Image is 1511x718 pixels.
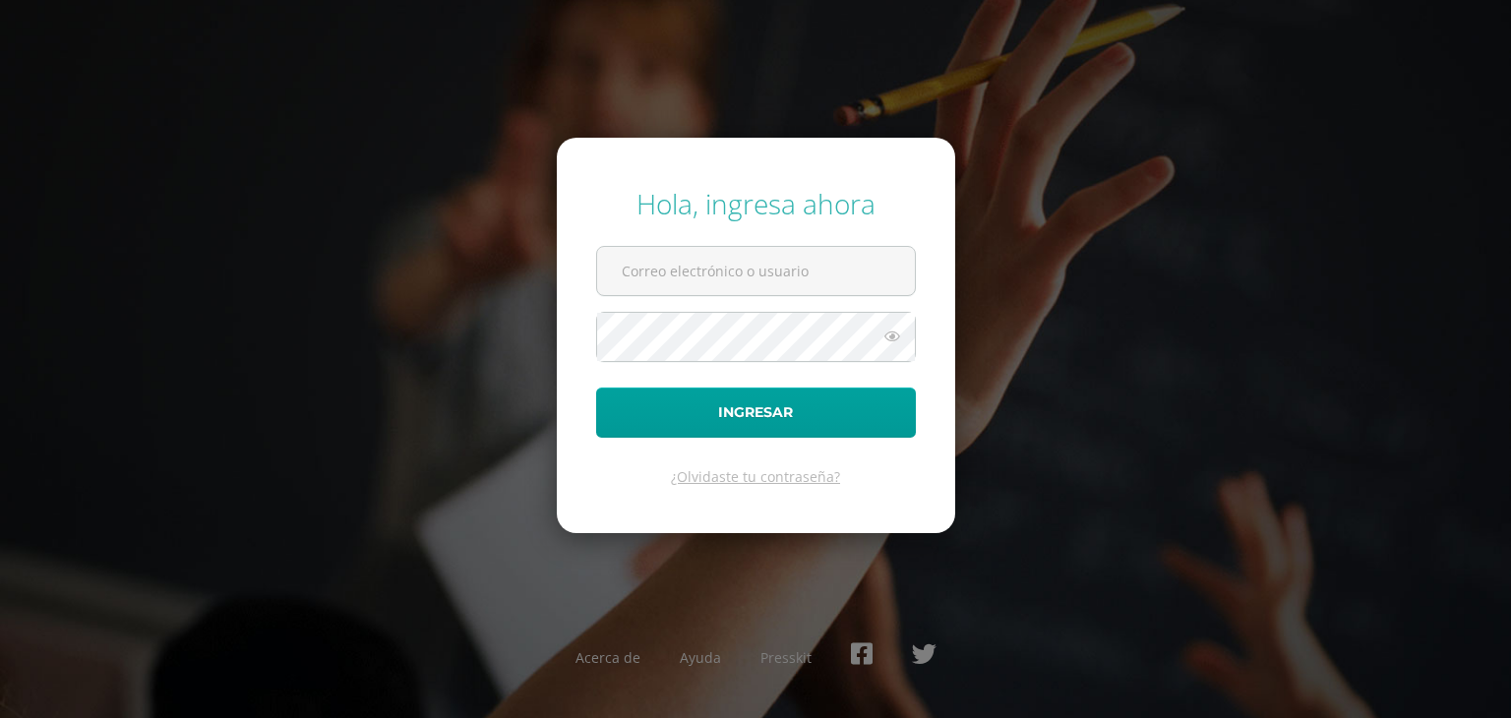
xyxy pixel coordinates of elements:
a: ¿Olvidaste tu contraseña? [671,467,840,486]
a: Ayuda [680,648,721,667]
div: Hola, ingresa ahora [596,185,916,222]
a: Presskit [760,648,812,667]
button: Ingresar [596,388,916,438]
a: Acerca de [575,648,640,667]
input: Correo electrónico o usuario [597,247,915,295]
